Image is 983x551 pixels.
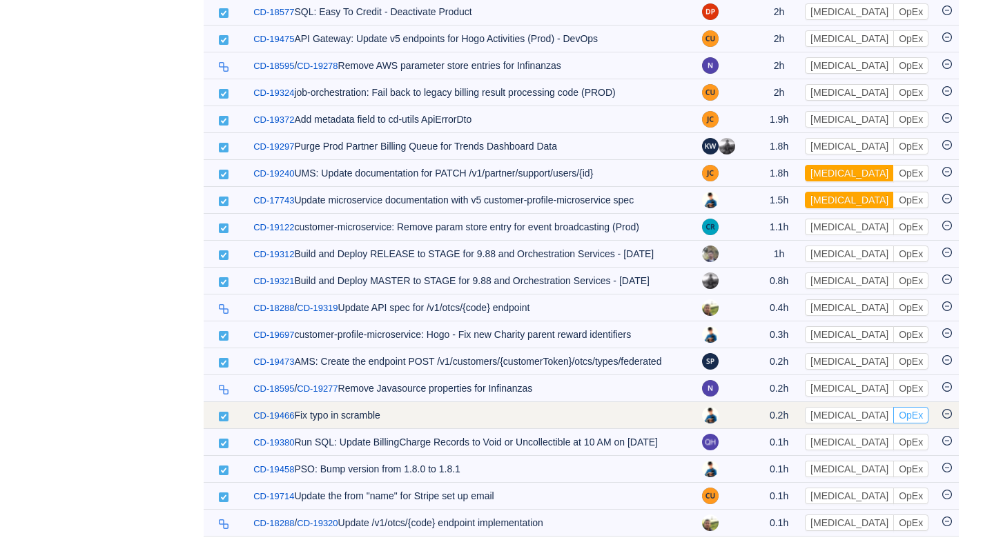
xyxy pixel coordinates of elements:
img: PT [702,326,719,343]
i: icon: minus-circle [942,140,952,150]
img: 10738 [218,330,229,341]
img: 10738 [218,277,229,288]
td: 2h [760,52,798,79]
img: SP [702,353,719,370]
td: 1.5h [760,187,798,214]
i: icon: minus-circle [942,32,952,42]
a: CD-19380 [253,436,294,450]
i: icon: minus-circle [942,59,952,69]
td: 0.1h [760,483,798,510]
img: LC [702,514,719,531]
button: [MEDICAL_DATA] [805,272,894,289]
img: CU [702,84,719,101]
td: customer-profile-microservice: Hogo - Fix new Charity parent reward identifiers [246,321,695,348]
a: CD-19321 [253,274,294,288]
i: icon: minus-circle [942,6,952,15]
td: Update /v1/otcs/{code} endpoint implementation [246,510,695,537]
img: JC [702,111,719,128]
i: icon: minus-circle [942,221,952,230]
a: CD-19458 [253,463,294,477]
button: OpEx [893,165,928,181]
i: icon: minus-circle [942,517,952,526]
button: [MEDICAL_DATA] [805,138,894,154]
a: CD-19475 [253,32,294,46]
img: 10736 [218,519,229,530]
img: 10738 [218,8,229,19]
img: LC [702,299,719,316]
a: CD-19240 [253,167,294,181]
img: CU [702,488,719,504]
a: CD-19473 [253,355,294,369]
td: 1.8h [760,160,798,187]
button: OpEx [893,514,928,531]
button: [MEDICAL_DATA] [805,380,894,397]
td: Add metadata field to cd-utils ApiErrorDto [246,106,695,133]
i: icon: minus-circle [942,355,952,365]
span: / [253,302,297,313]
td: Update the from "name" for Stripe set up email [246,483,695,510]
i: icon: minus-circle [942,301,952,311]
img: 10738 [218,465,229,476]
a: CD-19714 [253,490,294,503]
td: customer-microservice: Remove param store entry for event broadcasting (Prod) [246,214,695,241]
td: Remove Javasource properties for Infinanzas [246,375,695,402]
span: / [253,517,297,528]
img: 10738 [218,357,229,368]
a: CD-18288 [253,301,294,315]
img: 10736 [218,384,229,395]
a: CD-18577 [253,6,294,19]
img: N [702,380,719,397]
td: job-orchestration: Fail back to legacy billing result processing code (PROD) [246,79,695,106]
button: OpEx [893,246,928,262]
a: CD-19278 [297,59,338,73]
button: [MEDICAL_DATA] [805,111,894,128]
i: icon: minus-circle [942,167,952,177]
td: Fix typo in scramble [246,402,695,429]
button: OpEx [893,380,928,397]
i: icon: minus-circle [942,86,952,96]
td: Update microservice documentation with v5 customer-profile-microservice spec [246,187,695,214]
button: [MEDICAL_DATA] [805,488,894,504]
img: N [702,57,719,74]
button: [MEDICAL_DATA] [805,84,894,101]
i: icon: minus-circle [942,490,952,499]
i: icon: minus-circle [942,328,952,338]
td: Build and Deploy RELEASE to STAGE for 9.88 and Orchestration Services - [DATE] [246,241,695,268]
button: [MEDICAL_DATA] [805,192,894,208]
a: CD-18595 [253,382,294,396]
button: OpEx [893,84,928,101]
td: 2h [760,26,798,52]
i: icon: minus-circle [942,382,952,392]
img: J [702,246,719,262]
i: icon: minus-circle [942,274,952,284]
a: CD-17743 [253,194,294,208]
img: 10738 [218,88,229,99]
td: PSO: Bump version from 1.8.0 to 1.8.1 [246,456,695,483]
button: [MEDICAL_DATA] [805,57,894,74]
button: [MEDICAL_DATA] [805,3,894,20]
button: OpEx [893,407,928,423]
td: Purge Prod Partner Billing Queue for Trends Dashboard Data [246,133,695,160]
i: icon: minus-circle [942,194,952,203]
button: OpEx [893,138,928,154]
td: 0.2h [760,348,798,375]
img: KW [702,138,719,154]
span: / [253,60,297,71]
td: AMS: Create the endpoint POST /v1/customers/{customerToken}/otcs/types/federated [246,348,695,375]
td: 0.2h [760,375,798,402]
i: icon: minus-circle [942,248,952,257]
i: icon: minus-circle [942,463,952,472]
button: OpEx [893,461,928,477]
button: OpEx [893,30,928,47]
img: 10738 [218,492,229,503]
button: [MEDICAL_DATA] [805,434,894,450]
button: [MEDICAL_DATA] [805,165,894,181]
button: [MEDICAL_DATA] [805,514,894,531]
td: 0.3h [760,321,798,348]
img: CR [702,219,719,235]
img: 10738 [218,169,229,180]
a: CD-19466 [253,409,294,423]
td: Remove AWS parameter store entries for Infinanzas [246,52,695,79]
button: [MEDICAL_DATA] [805,353,894,370]
a: CD-19320 [297,517,338,530]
